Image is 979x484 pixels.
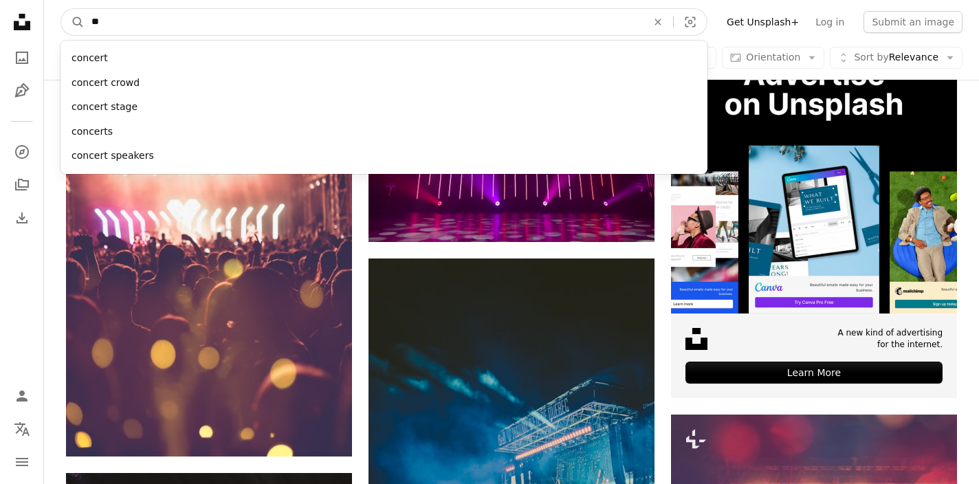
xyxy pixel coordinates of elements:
button: Clear [643,9,673,35]
a: Explore [8,138,36,166]
span: Relevance [854,51,938,65]
button: Orientation [722,47,824,69]
a: Collections [8,171,36,199]
img: Silhouettes of festival concert crowd in front of bright stage lights. Unrecognizable people and ... [66,27,352,456]
div: concert stage [60,95,707,120]
a: A new kind of advertisingfor the internet.Learn More [671,27,957,398]
span: Sort by [854,52,888,63]
div: concert [60,46,707,71]
button: Search Unsplash [61,9,85,35]
a: Home — Unsplash [8,8,36,38]
a: crowd and stage [368,443,654,455]
div: Learn More [685,362,943,384]
img: file-1631678316303-ed18b8b5cb9cimage [685,328,707,350]
div: concert crowd [60,71,707,96]
a: Log in / Sign up [8,382,36,410]
img: file-1635990755334-4bfd90f37242image [671,27,957,313]
a: Photos [8,44,36,71]
button: Menu [8,448,36,476]
a: Log in [807,11,852,33]
button: Language [8,415,36,443]
button: Sort byRelevance [830,47,962,69]
a: Illustrations [8,77,36,104]
span: A new kind of advertising for the internet. [837,327,943,351]
a: Silhouettes of festival concert crowd in front of bright stage lights. Unrecognizable people and ... [66,236,352,248]
span: Orientation [746,52,800,63]
div: concerts [60,120,707,144]
a: Download History [8,204,36,232]
button: Visual search [674,9,707,35]
form: Find visuals sitewide [60,8,707,36]
button: Submit an image [863,11,962,33]
div: concert speakers [60,144,707,168]
a: Get Unsplash+ [718,11,807,33]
